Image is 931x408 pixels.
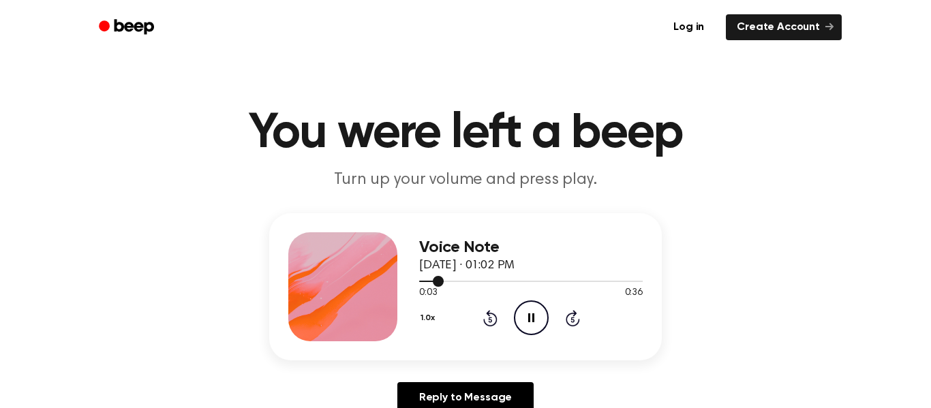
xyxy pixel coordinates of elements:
p: Turn up your volume and press play. [204,169,727,191]
span: [DATE] · 01:02 PM [419,260,515,272]
a: Create Account [726,14,842,40]
a: Log in [660,12,718,43]
h1: You were left a beep [117,109,814,158]
span: 0:36 [625,286,643,300]
a: Beep [89,14,166,41]
h3: Voice Note [419,238,643,257]
button: 1.0x [419,307,440,330]
span: 0:03 [419,286,437,300]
